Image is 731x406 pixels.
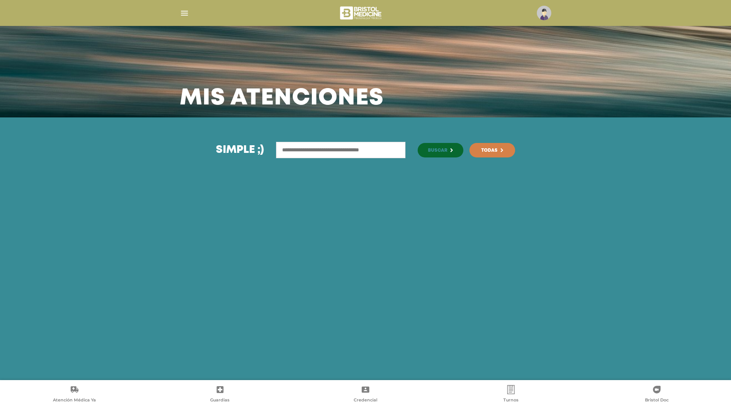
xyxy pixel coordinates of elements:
[293,385,438,404] a: Credencial
[481,148,498,153] span: Todas
[2,385,147,404] a: Atención Médica Ya
[438,385,584,404] a: Turnos
[339,4,384,22] img: bristol-medicine-blanco.png
[503,397,519,404] span: Turnos
[428,148,447,153] span: Buscar
[354,397,377,404] span: Credencial
[537,6,551,20] img: profile-placeholder.svg
[53,397,96,404] span: Atención Médica Ya
[210,397,230,404] span: Guardias
[216,145,255,155] span: Simple
[418,143,463,157] button: Buscar
[257,145,264,155] span: ;)
[584,385,729,404] a: Bristol Doc
[180,8,189,18] img: Cober_menu-lines-white.svg
[180,88,384,108] h3: Mis atenciones
[469,143,515,157] a: Todas
[645,397,669,404] span: Bristol Doc
[147,385,292,404] a: Guardias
